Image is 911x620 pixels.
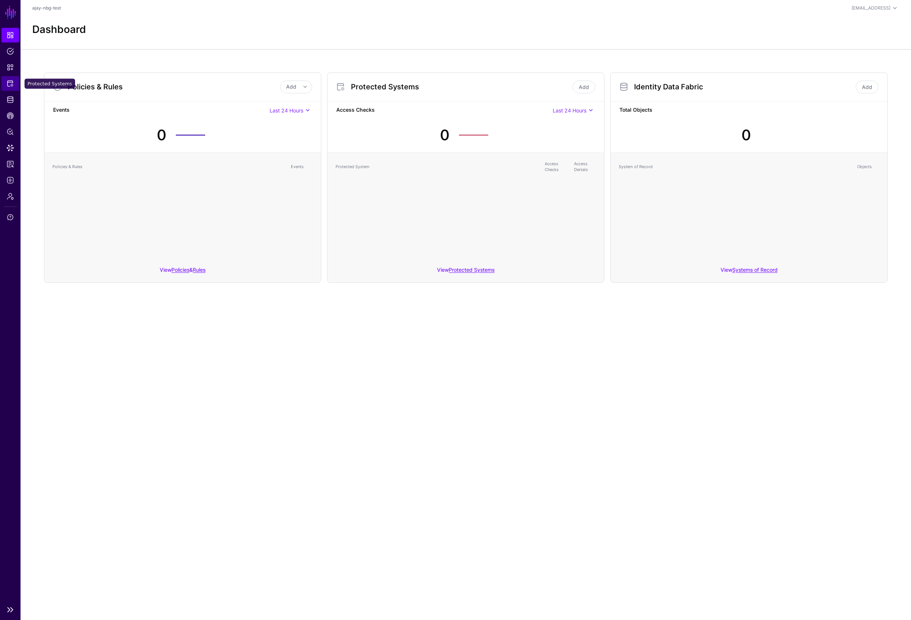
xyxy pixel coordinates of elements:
[1,173,19,188] a: Logs
[1,28,19,42] a: Dashboard
[570,157,600,177] th: Access Denials
[7,144,14,152] span: Data Lens
[1,60,19,75] a: Snippets
[7,48,14,55] span: Policies
[573,81,595,93] a: Add
[1,141,19,155] a: Data Lens
[286,83,296,90] span: Add
[852,5,890,11] div: [EMAIL_ADDRESS]
[1,76,19,91] a: Protected Systems
[44,261,321,282] div: View &
[7,80,14,87] span: Protected Systems
[7,112,14,119] span: CAEP Hub
[619,106,878,115] strong: Total Objects
[449,267,495,273] a: Protected Systems
[7,96,14,103] span: Identity Data Fabric
[7,64,14,71] span: Snippets
[25,79,75,89] div: Protected Systems
[440,124,449,146] div: 0
[1,92,19,107] a: Identity Data Fabric
[853,157,883,177] th: Objects
[7,214,14,221] span: Support
[336,106,553,115] strong: Access Checks
[732,267,778,273] a: Systems of Record
[615,157,853,177] th: System of Record
[332,157,541,177] th: Protected System
[553,107,586,114] span: Last 24 Hours
[7,160,14,168] span: Reports
[53,106,270,115] strong: Events
[327,261,604,282] div: View
[7,177,14,184] span: Logs
[7,193,14,200] span: Admin
[611,261,887,282] div: View
[171,267,189,273] a: Policies
[287,157,316,177] th: Events
[541,157,570,177] th: Access Checks
[193,267,205,273] a: Rules
[1,108,19,123] a: CAEP Hub
[1,125,19,139] a: Policy Lens
[351,82,571,91] h3: Protected Systems
[32,23,86,36] h2: Dashboard
[856,81,878,93] a: Add
[270,107,303,114] span: Last 24 Hours
[68,82,280,91] h3: Policies & Rules
[741,124,751,146] div: 0
[1,189,19,204] a: Admin
[7,31,14,39] span: Dashboard
[157,124,166,146] div: 0
[634,82,854,91] h3: Identity Data Fabric
[32,5,61,11] a: ajay-nbg-test
[1,44,19,59] a: Policies
[49,157,287,177] th: Policies & Rules
[7,128,14,135] span: Policy Lens
[1,157,19,171] a: Reports
[4,4,17,21] a: SGNL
